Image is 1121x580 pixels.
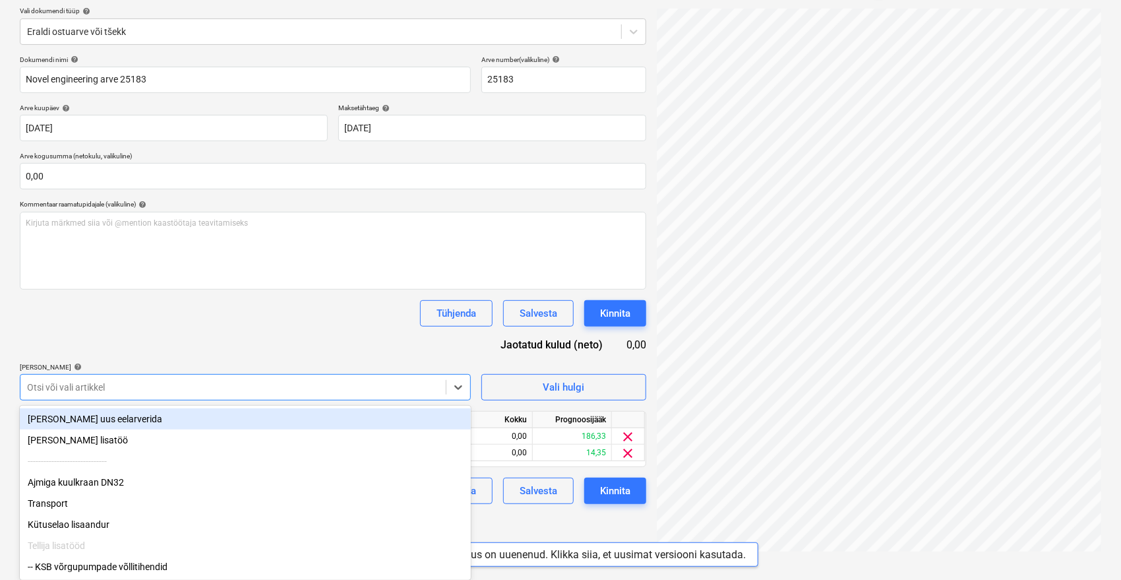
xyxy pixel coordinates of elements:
[437,305,476,322] div: Tühjenda
[68,55,78,63] span: help
[379,104,390,112] span: help
[395,548,746,561] div: Planyard rakendus on uuenenud. Klikka siia, et uusimat versiooni kasutada.
[481,374,646,401] button: Vali hulgi
[59,104,70,112] span: help
[600,305,630,322] div: Kinnita
[20,115,328,141] input: Arve kuupäeva pole määratud.
[20,55,471,64] div: Dokumendi nimi
[20,430,471,451] div: [PERSON_NAME] lisatöö
[20,535,471,556] div: Tellija lisatööd
[454,428,533,445] div: 0,00
[20,200,646,209] div: Kommentaar raamatupidajale (valikuline)
[420,300,493,327] button: Tühjenda
[481,67,646,93] input: Arve number
[454,412,533,428] div: Kokku
[520,305,557,322] div: Salvesta
[20,430,471,451] div: Lisa uus lisatöö
[549,55,560,63] span: help
[584,300,646,327] button: Kinnita
[20,451,471,472] div: ------------------------------
[338,115,646,141] input: Tähtaega pole määratud
[20,514,471,535] div: Kütuselao lisaandur
[520,482,557,499] div: Salvesta
[80,7,90,15] span: help
[20,67,471,93] input: Dokumendi nimi
[20,7,646,15] div: Vali dokumendi tüüp
[475,337,624,352] div: Jaotatud kulud (neto)
[338,104,646,112] div: Maksetähtaeg
[20,104,328,112] div: Arve kuupäev
[533,428,612,445] div: 186,33
[503,478,574,504] button: Salvesta
[600,482,630,499] div: Kinnita
[20,556,471,577] div: -- KSB võrgupumpade võllitihendid
[20,472,471,493] div: Ajmiga kuulkraan DN32
[71,363,82,371] span: help
[20,163,646,189] input: Arve kogusumma (netokulu, valikuline)
[584,478,646,504] button: Kinnita
[624,337,646,352] div: 0,00
[481,55,646,64] div: Arve number (valikuline)
[136,201,146,209] span: help
[20,152,646,163] p: Arve kogusumma (netokulu, valikuline)
[20,363,471,371] div: [PERSON_NAME]
[20,408,471,430] div: [PERSON_NAME] uus eelarverida
[20,493,471,514] div: Transport
[20,408,471,430] div: Lisa uus eelarverida
[621,445,636,461] span: clear
[503,300,574,327] button: Salvesta
[454,445,533,461] div: 0,00
[621,429,636,445] span: clear
[533,445,612,461] div: 14,35
[543,379,584,396] div: Vali hulgi
[533,412,612,428] div: Prognoosijääk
